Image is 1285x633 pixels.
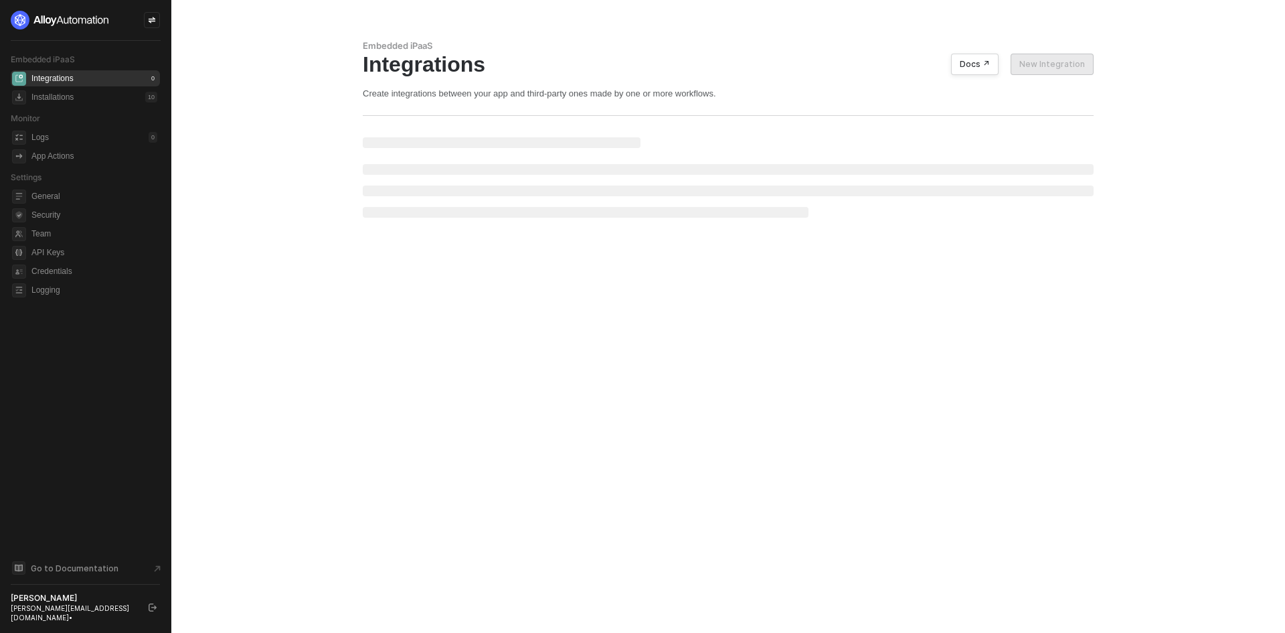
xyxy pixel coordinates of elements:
span: Credentials [31,263,157,279]
div: Integrations [363,52,1094,77]
span: General [31,188,157,204]
div: Integrations [31,73,74,84]
a: Knowledge Base [11,560,161,576]
div: Docs ↗ [960,59,990,70]
div: 0 [149,73,157,84]
button: Docs ↗ [951,54,999,75]
div: 0 [149,132,157,143]
span: API Keys [31,244,157,261]
a: logo [11,11,160,29]
span: Team [31,226,157,242]
span: icon-swap [148,16,156,24]
span: general [12,190,26,204]
button: New Integration [1011,54,1094,75]
div: 10 [145,92,157,102]
span: integrations [12,72,26,86]
span: icon-app-actions [12,149,26,163]
span: installations [12,90,26,104]
span: logout [149,604,157,612]
div: App Actions [31,151,74,162]
span: document-arrow [151,562,164,575]
div: Embedded iPaaS [363,40,1094,52]
span: security [12,208,26,222]
span: Monitor [11,113,40,123]
div: [PERSON_NAME][EMAIL_ADDRESS][DOMAIN_NAME] • [11,604,137,622]
span: Settings [11,172,41,182]
span: Go to Documentation [31,563,118,574]
span: documentation [12,561,25,575]
span: Logging [31,282,157,298]
span: api-key [12,246,26,260]
span: Embedded iPaaS [11,54,75,64]
span: Security [31,207,157,223]
div: Logs [31,132,49,143]
div: Create integrations between your app and third-party ones made by one or more workflows. [363,88,1094,99]
img: logo [11,11,110,29]
span: team [12,227,26,241]
div: Installations [31,92,74,103]
span: credentials [12,265,26,279]
span: icon-logs [12,131,26,145]
span: logging [12,283,26,297]
div: [PERSON_NAME] [11,593,137,604]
